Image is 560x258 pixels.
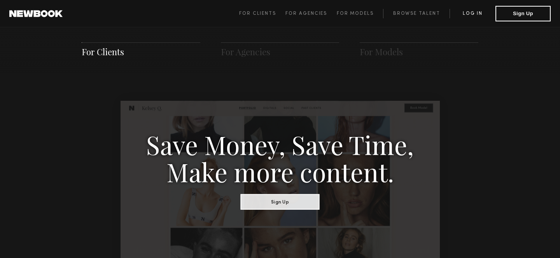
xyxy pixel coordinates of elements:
span: For Agencies [285,11,327,16]
a: For Clients [82,46,124,58]
a: For Agencies [221,46,270,58]
a: Browse Talent [383,9,450,18]
a: For Models [337,9,383,18]
a: Log in [450,9,495,18]
button: Sign Up [241,194,320,209]
span: For Clients [239,11,276,16]
span: For Models [337,11,374,16]
a: For Agencies [285,9,336,18]
h3: Save Money, Save Time, Make more content. [146,130,414,185]
button: Sign Up [495,6,551,21]
a: For Clients [239,9,285,18]
a: For Models [360,46,403,58]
